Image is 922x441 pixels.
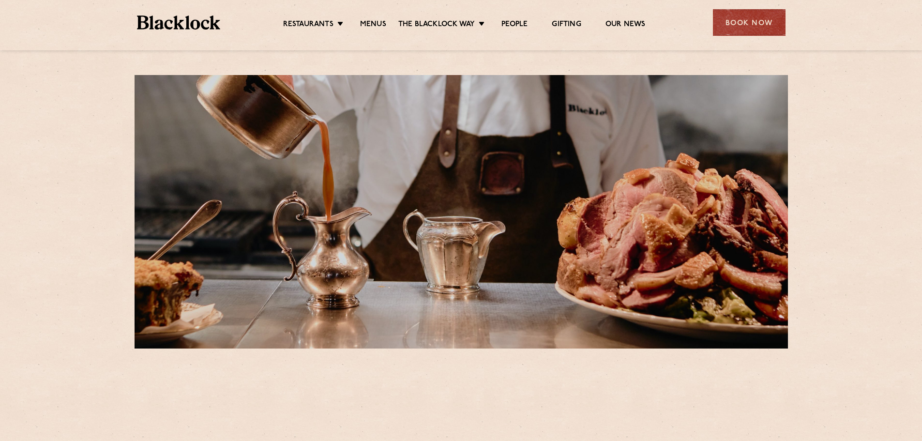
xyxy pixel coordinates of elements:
a: The Blacklock Way [398,20,475,30]
a: People [501,20,528,30]
a: Gifting [552,20,581,30]
a: Restaurants [283,20,333,30]
img: BL_Textured_Logo-footer-cropped.svg [137,15,221,30]
a: Menus [360,20,386,30]
a: Our News [605,20,646,30]
div: Book Now [713,9,786,36]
